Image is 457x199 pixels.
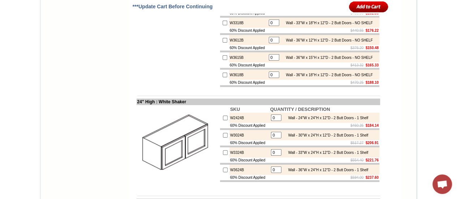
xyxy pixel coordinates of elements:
[270,107,330,112] b: QUANTITY / DESCRIPTION
[120,20,121,21] img: spacer.gif
[229,165,270,175] td: W3624B
[229,35,267,45] td: W3612B
[366,124,379,127] b: $184.14
[230,107,240,112] b: SKU
[366,158,379,162] b: $221.76
[350,29,363,33] s: $440.55
[350,124,363,127] s: $460.35
[229,113,270,123] td: W2424B
[284,151,368,155] div: Wall - 33"W x 24"H x 12"D - 2 Butt Doors - 1 Shelf
[229,130,270,140] td: W3024B
[350,63,363,67] s: $413.32
[100,20,101,21] img: spacer.gif
[8,1,59,7] a: Price Sheet View in PDF Format
[284,168,368,172] div: Wall - 36"W x 24"H x 12"D - 2 Butt Doors - 1 Shelf
[349,1,388,13] input: Add to Cart
[229,147,270,157] td: W3324B
[229,18,267,28] td: W3318B
[366,176,379,179] b: $237.60
[101,33,120,40] td: Bellmonte Maple
[82,33,100,40] td: Baycreek Gray
[282,56,372,60] div: Wall - 36"W x 15"H x 12"D - 2 Butt Doors - NO SHELF
[57,20,59,21] img: spacer.gif
[350,81,363,85] s: $470.25
[121,33,139,41] td: Belton Blue Shaker
[284,133,368,137] div: Wall - 30"W x 24"H x 12"D - 2 Butt Doors - 1 Shelf
[366,46,379,50] b: $150.48
[366,81,379,85] b: $188.10
[229,45,267,51] td: 60% Discount Applied
[282,21,372,25] div: Wall - 33"W x 18"H x 12"D - 2 Butt Doors - NO SHELF
[59,33,81,41] td: [PERSON_NAME] White Shaker
[229,62,267,68] td: 60% Discount Applied
[229,52,267,62] td: W3615B
[38,20,39,21] img: spacer.gif
[1,2,7,8] img: pdf.png
[229,28,267,33] td: 60% Discount Applied
[20,33,38,40] td: Alabaster Shaker
[432,174,452,194] a: Open chat
[282,73,372,77] div: Wall - 36"W x 18"H x 12"D - 2 Butt Doors - NO SHELF
[81,20,82,21] img: spacer.gif
[229,80,267,85] td: 60% Discount Applied
[39,33,57,41] td: Altmann Yellow Walnut
[8,3,59,7] b: Price Sheet View in PDF Format
[284,116,368,120] div: Wall - 24"W x 24"H x 12"D - 2 Butt Doors - 1 Shelf
[366,29,379,33] b: $176.22
[18,20,20,21] img: spacer.gif
[229,123,270,128] td: 60% Discount Applied
[282,38,372,42] div: Wall - 36"W x 12"H x 12"D - 2 Butt Doors - NO SHELF
[350,176,363,179] s: $594.00
[350,46,363,50] s: $376.20
[366,141,379,145] b: $206.91
[133,4,213,9] span: ***Update Cart Before Continuing
[350,141,363,145] s: $517.27
[137,99,380,105] td: 24" High : White Shaker
[350,158,363,162] s: $554.40
[229,70,267,80] td: W3618B
[366,63,379,67] b: $165.33
[229,140,270,146] td: 60% Discount Applied
[229,175,270,180] td: 60% Discount Applied
[137,106,219,187] img: 24'' High
[229,157,270,163] td: 60% Discount Applied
